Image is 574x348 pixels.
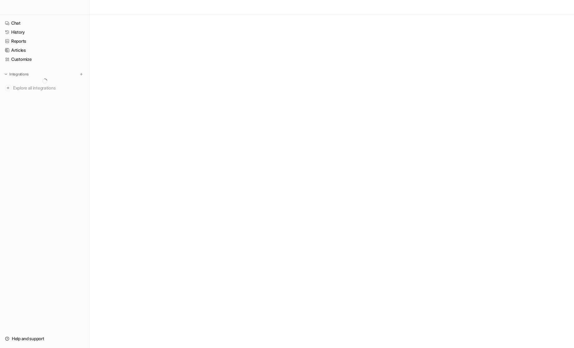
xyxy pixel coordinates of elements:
img: explore all integrations [5,85,11,91]
span: Explore all integrations [13,83,84,93]
a: Explore all integrations [2,84,87,92]
img: expand menu [4,72,8,76]
p: Integrations [9,72,29,77]
a: Chat [2,19,87,27]
button: Integrations [2,71,31,77]
a: History [2,28,87,36]
img: menu_add.svg [79,72,83,76]
a: Help and support [2,334,87,343]
a: Customize [2,55,87,64]
a: Reports [2,37,87,46]
a: Articles [2,46,87,55]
